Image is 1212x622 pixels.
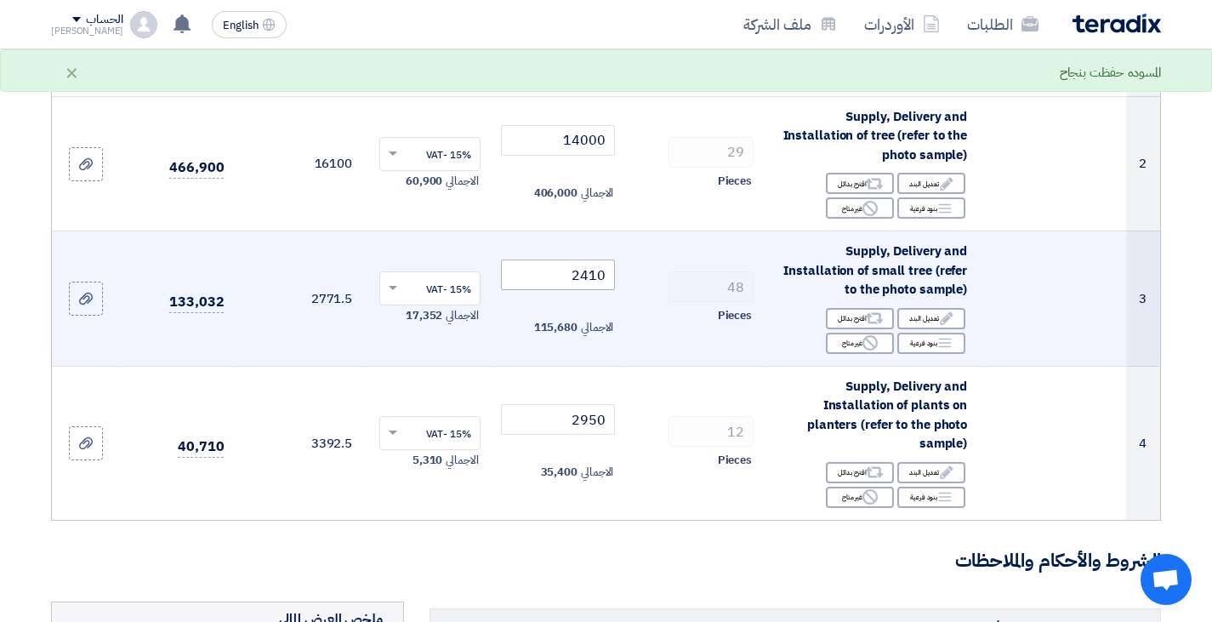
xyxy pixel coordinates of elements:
[130,11,157,38] img: profile_test.png
[826,308,894,329] div: اقترح بدائل
[1126,366,1160,520] td: 4
[169,292,224,313] span: 133,032
[51,26,123,36] div: [PERSON_NAME]
[51,548,1161,574] h3: الشروط والأحكام والملاحظات
[581,464,613,481] span: الاجمالي
[581,185,613,202] span: الاجمالي
[897,197,965,219] div: بنود فرعية
[669,416,754,447] input: RFQ_STEP1.ITEMS.2.AMOUNT_TITLE
[581,319,613,336] span: الاجمالي
[541,464,578,481] span: 35,400
[826,333,894,354] div: غير متاح
[826,462,894,483] div: اقترح بدائل
[897,173,965,194] div: تعديل البند
[669,137,754,168] input: RFQ_STEP1.ITEMS.2.AMOUNT_TITLE
[446,307,478,324] span: الاجمالي
[406,173,442,190] span: 60,900
[178,437,224,458] span: 40,710
[169,157,224,179] span: 466,900
[86,13,122,27] div: الحساب
[446,452,478,469] span: الاجمالي
[851,4,953,44] a: الأوردرات
[65,62,79,83] div: ×
[446,173,478,190] span: الاجمالي
[1073,14,1161,33] img: Teradix logo
[718,307,752,324] span: Pieces
[223,20,259,31] span: English
[718,452,752,469] span: Pieces
[379,271,481,305] ng-select: VAT
[406,307,442,324] span: 17,352
[669,271,754,302] input: RFQ_STEP1.ITEMS.2.AMOUNT_TITLE
[237,231,366,367] td: 2771.5
[807,377,967,454] span: Supply, Delivery and Installation of plants on planters (refer to the photo sample)
[501,260,616,290] input: أدخل سعر الوحدة
[379,416,481,450] ng-select: VAT
[953,4,1052,44] a: الطلبات
[897,333,965,354] div: بنود فرعية
[501,404,616,435] input: أدخل سعر الوحدة
[730,4,851,44] a: ملف الشركة
[212,11,287,38] button: English
[1141,554,1192,605] a: Open chat
[897,308,965,329] div: تعديل البند
[237,96,366,231] td: 16100
[1126,231,1160,367] td: 3
[897,462,965,483] div: تعديل البند
[1060,63,1161,83] div: المسوده حفظت بنجاح
[379,137,481,171] ng-select: VAT
[783,107,968,164] span: Supply, Delivery and Installation of tree (refer to the photo sample)
[237,366,366,520] td: 3392.5
[826,197,894,219] div: غير متاح
[826,173,894,194] div: اقترح بدائل
[534,185,578,202] span: 406,000
[897,487,965,508] div: بنود فرعية
[1126,96,1160,231] td: 2
[413,452,443,469] span: 5,310
[826,487,894,508] div: غير متاح
[501,125,616,156] input: أدخل سعر الوحدة
[534,319,578,336] span: 115,680
[783,242,967,299] span: Supply, Delivery and Installation of small tree (refer to the photo sample)
[718,173,752,190] span: Pieces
